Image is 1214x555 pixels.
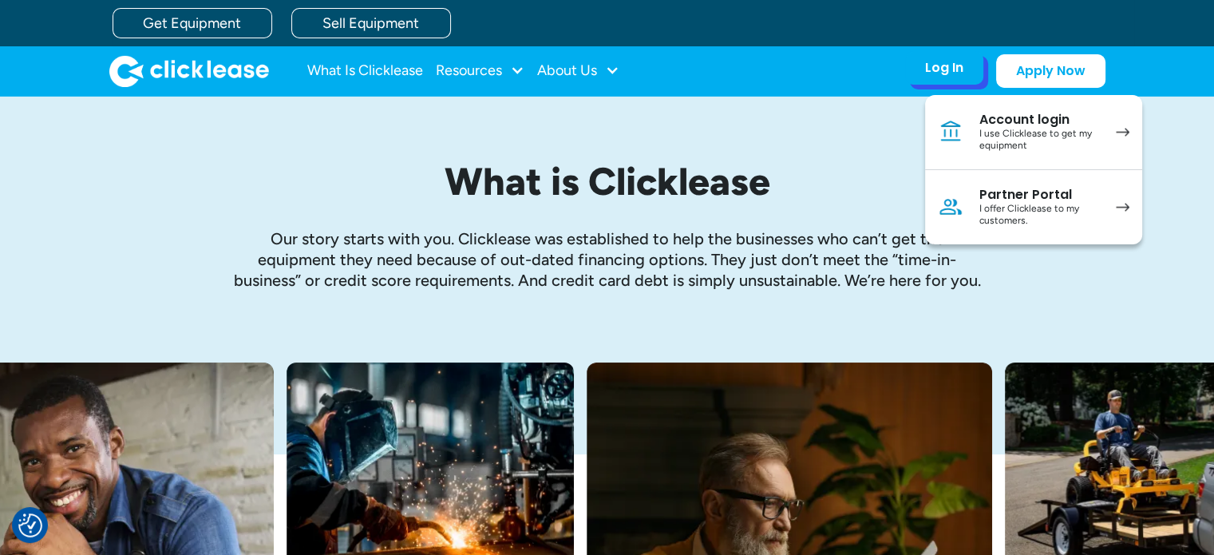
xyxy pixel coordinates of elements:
h1: What is Clicklease [232,161,983,203]
a: What Is Clicklease [307,55,423,87]
a: Apply Now [996,54,1105,88]
a: Get Equipment [113,8,272,38]
div: I offer Clicklease to my customers. [979,203,1100,228]
img: arrow [1116,203,1129,212]
nav: Log In [925,95,1142,244]
div: About Us [537,55,619,87]
img: Revisit consent button [18,513,42,537]
div: Resources [436,55,524,87]
a: Partner PortalI offer Clicklease to my customers. [925,170,1142,244]
div: Account login [979,112,1100,128]
a: Sell Equipment [291,8,451,38]
a: Account loginI use Clicklease to get my equipment [925,95,1142,170]
div: Log In [925,60,963,76]
div: I use Clicklease to get my equipment [979,128,1100,153]
img: Bank icon [938,119,963,145]
button: Consent Preferences [18,513,42,537]
img: arrow [1116,128,1129,137]
a: home [109,55,269,87]
p: Our story starts with you. Clicklease was established to help the businesses who can’t get the eq... [232,228,983,291]
img: Clicklease logo [109,55,269,87]
img: Person icon [938,194,963,220]
div: Partner Portal [979,187,1100,203]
